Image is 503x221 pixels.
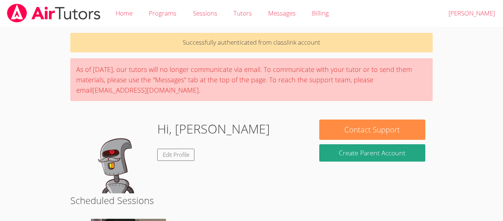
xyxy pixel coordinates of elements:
h1: Hi, [PERSON_NAME] [157,120,270,138]
span: Messages [268,9,296,17]
p: Successfully authenticated from classlink account [70,33,433,52]
button: Contact Support [319,120,425,140]
a: Edit Profile [157,149,195,161]
h2: Scheduled Sessions [70,193,433,207]
img: default.png [78,120,151,193]
img: airtutors_banner-c4298cdbf04f3fff15de1276eac7730deb9818008684d7c2e4769d2f7ddbe033.png [6,4,101,23]
div: As of [DATE], our tutors will no longer communicate via email. To communicate with your tutor or ... [70,58,433,101]
button: Create Parent Account [319,144,425,162]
